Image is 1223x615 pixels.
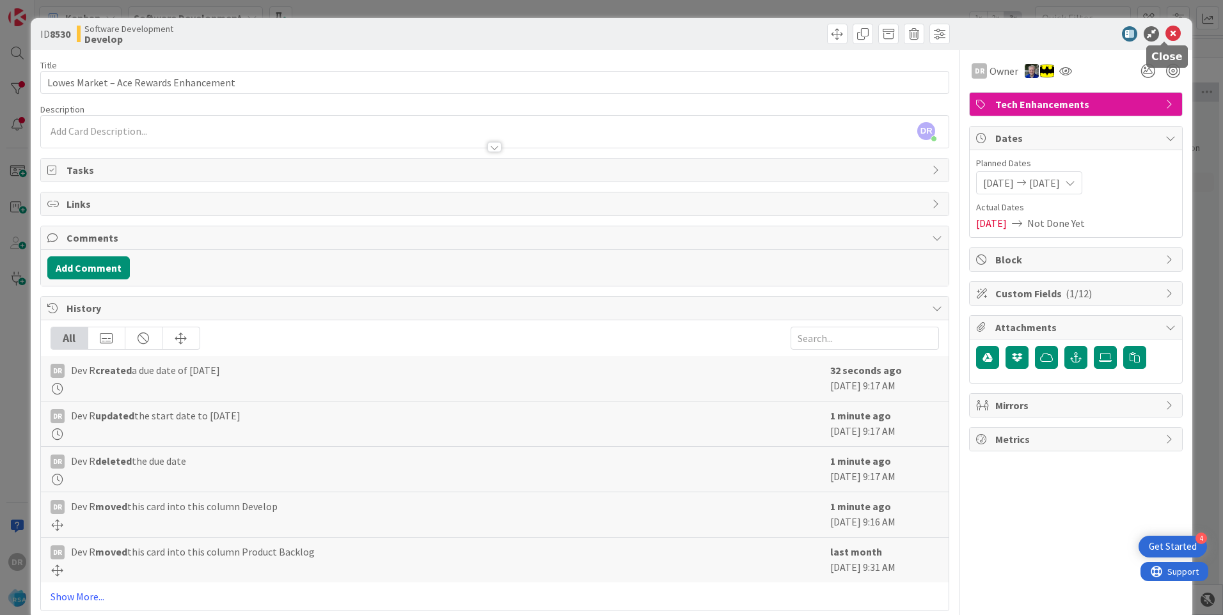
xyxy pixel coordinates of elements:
div: [DATE] 9:17 AM [830,453,939,485]
div: DR [972,63,987,79]
span: History [67,300,926,316]
span: Mirrors [995,398,1159,413]
span: Links [67,196,926,212]
div: DR [51,545,65,559]
span: Support [27,2,58,17]
div: DR [51,500,65,514]
span: [DATE] [983,175,1014,191]
span: Metrics [995,432,1159,447]
div: [DATE] 9:17 AM [830,362,939,394]
span: ( 1/12 ) [1066,287,1092,300]
h5: Close [1151,51,1183,63]
img: AC [1040,64,1054,78]
div: Open Get Started checklist, remaining modules: 4 [1139,536,1207,557]
span: Tech Enhancements [995,97,1159,112]
span: Attachments [995,320,1159,335]
b: 1 minute ago [830,500,891,513]
div: All [51,327,88,349]
span: Comments [67,230,926,245]
span: Custom Fields [995,286,1159,301]
span: Description [40,104,84,115]
b: updated [95,409,134,422]
div: DR [51,364,65,378]
b: 8530 [50,27,70,40]
b: created [95,364,132,377]
label: Title [40,59,57,71]
img: RT [1025,64,1039,78]
span: Owner [990,63,1018,79]
button: Add Comment [47,256,130,279]
span: [DATE] [976,215,1007,231]
b: moved [95,500,127,513]
div: [DATE] 9:31 AM [830,544,939,576]
span: [DATE] [1029,175,1060,191]
div: 4 [1195,533,1207,544]
div: DR [51,455,65,469]
span: Dev R this card into this column Product Backlog [71,544,315,559]
b: 1 minute ago [830,409,891,422]
b: Develop [84,34,173,44]
span: Dev R a due date of [DATE] [71,362,220,378]
span: Actual Dates [976,201,1176,214]
div: Get Started [1149,540,1197,553]
div: [DATE] 9:17 AM [830,408,939,440]
b: 32 seconds ago [830,364,902,377]
b: moved [95,545,127,558]
span: Tasks [67,162,926,178]
div: DR [51,409,65,423]
span: Software Development [84,24,173,34]
a: Show More... [51,589,939,604]
input: Search... [791,327,939,350]
div: [DATE] 9:16 AM [830,499,939,531]
span: Planned Dates [976,157,1176,170]
b: deleted [95,455,132,467]
b: 1 minute ago [830,455,891,467]
span: Dev R the due date [71,453,186,469]
span: Not Done Yet [1027,215,1085,231]
span: Block [995,252,1159,267]
span: Dev R the start date to [DATE] [71,408,241,423]
input: type card name here... [40,71,949,94]
span: Dates [995,130,1159,146]
b: last month [830,545,882,558]
span: Dev R this card into this column Develop [71,499,278,514]
span: DR [917,122,935,140]
span: ID [40,26,70,42]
